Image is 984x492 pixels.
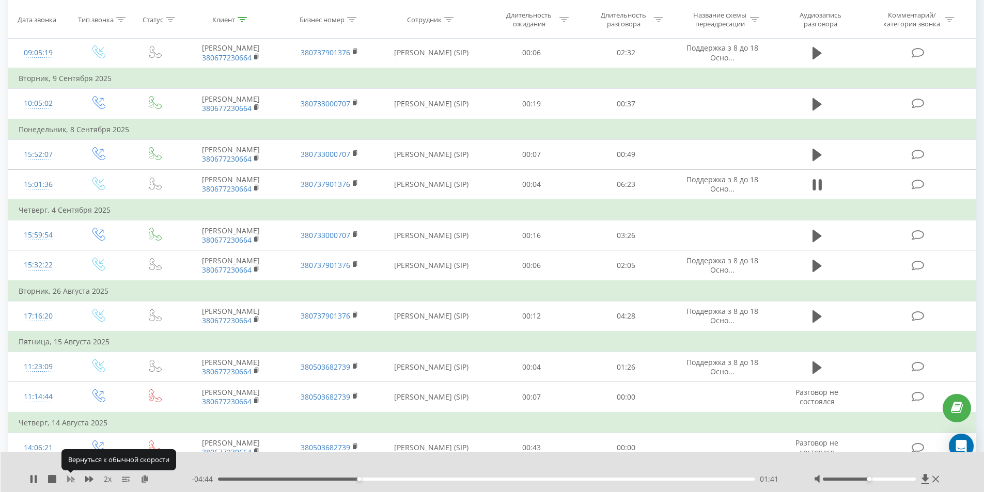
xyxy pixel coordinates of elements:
[202,103,252,113] a: 380677230664
[8,200,976,220] td: Четверг, 4 Сентября 2025
[18,15,56,24] div: Дата звонка
[485,38,579,68] td: 00:06
[104,474,112,484] span: 2 x
[301,47,350,57] a: 380737901376
[485,89,579,119] td: 00:19
[202,53,252,62] a: 380677230664
[301,149,350,159] a: 380733000707
[485,352,579,382] td: 00:04
[202,396,252,406] a: 380677230664
[485,250,579,281] td: 00:06
[357,477,361,481] div: Accessibility label
[379,139,485,169] td: [PERSON_NAME] (SIP)
[301,260,350,270] a: 380737901376
[8,331,976,352] td: Пятница, 15 Августа 2025
[202,154,252,164] a: 380677230664
[301,99,350,108] a: 380733000707
[182,38,280,68] td: [PERSON_NAME]
[19,174,58,195] div: 15:01:36
[596,11,651,28] div: Длительность разговора
[301,392,350,402] a: 380503682739
[19,438,58,458] div: 14:06:21
[485,139,579,169] td: 00:07
[8,119,976,140] td: Понедельник, 8 Сентября 2025
[61,449,176,470] div: Вернуться к обычной скорости
[485,382,579,412] td: 00:07
[202,184,252,194] a: 380677230664
[8,281,976,301] td: Вторник, 26 Августа 2025
[579,250,674,281] td: 02:05
[579,352,674,382] td: 01:26
[379,220,485,250] td: [PERSON_NAME] (SIP)
[301,311,350,321] a: 380737901376
[182,382,280,412] td: [PERSON_NAME]
[379,433,485,463] td: [PERSON_NAME] (SIP)
[787,11,854,28] div: Аудиозапись разговора
[485,169,579,200] td: 00:04
[379,169,485,200] td: [PERSON_NAME] (SIP)
[379,38,485,68] td: [PERSON_NAME] (SIP)
[579,38,674,68] td: 02:32
[795,387,838,406] span: Разговор не состоялся
[301,230,350,240] a: 380733000707
[143,15,163,24] div: Статус
[379,352,485,382] td: [PERSON_NAME] (SIP)
[502,11,557,28] div: Длительность ожидания
[882,11,942,28] div: Комментарий/категория звонка
[686,43,758,62] span: Поддержка з 8 до 18 Осно...
[485,433,579,463] td: 00:43
[379,250,485,281] td: [PERSON_NAME] (SIP)
[182,301,280,331] td: [PERSON_NAME]
[379,301,485,331] td: [PERSON_NAME] (SIP)
[301,442,350,452] a: 380503682739
[202,367,252,376] a: 380677230664
[182,250,280,281] td: [PERSON_NAME]
[407,15,442,24] div: Сотрудник
[202,447,252,457] a: 380677230664
[19,387,58,407] div: 11:14:44
[485,220,579,250] td: 00:16
[760,474,778,484] span: 01:41
[579,169,674,200] td: 06:23
[182,139,280,169] td: [PERSON_NAME]
[485,301,579,331] td: 00:12
[949,434,974,458] div: Open Intercom Messenger
[19,306,58,326] div: 17:16:20
[19,145,58,165] div: 15:52:07
[686,357,758,376] span: Поддержка з 8 до 18 Осно...
[192,474,218,484] span: - 04:44
[8,68,976,89] td: Вторник, 9 Сентября 2025
[301,362,350,372] a: 380503682739
[19,43,58,63] div: 09:05:19
[182,220,280,250] td: [PERSON_NAME]
[202,235,252,245] a: 380677230664
[182,433,280,463] td: [PERSON_NAME]
[579,382,674,412] td: 00:00
[867,477,871,481] div: Accessibility label
[182,89,280,119] td: [PERSON_NAME]
[182,169,280,200] td: [PERSON_NAME]
[379,382,485,412] td: [PERSON_NAME] (SIP)
[686,174,758,194] span: Поддержка з 8 до 18 Осно...
[202,265,252,275] a: 380677230664
[379,89,485,119] td: [PERSON_NAME] (SIP)
[301,179,350,189] a: 380737901376
[579,139,674,169] td: 00:49
[686,306,758,325] span: Поддержка з 8 до 18 Осно...
[8,412,976,433] td: Четверг, 14 Августа 2025
[202,315,252,325] a: 380677230664
[579,220,674,250] td: 03:26
[795,438,838,457] span: Разговор не состоялся
[579,89,674,119] td: 00:37
[78,15,114,24] div: Тип звонка
[212,15,235,24] div: Клиент
[579,433,674,463] td: 00:00
[19,357,58,377] div: 11:23:09
[19,93,58,114] div: 10:05:02
[19,225,58,245] div: 15:59:54
[300,15,345,24] div: Бизнес номер
[182,352,280,382] td: [PERSON_NAME]
[692,11,747,28] div: Название схемы переадресации
[19,255,58,275] div: 15:32:22
[579,301,674,331] td: 04:28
